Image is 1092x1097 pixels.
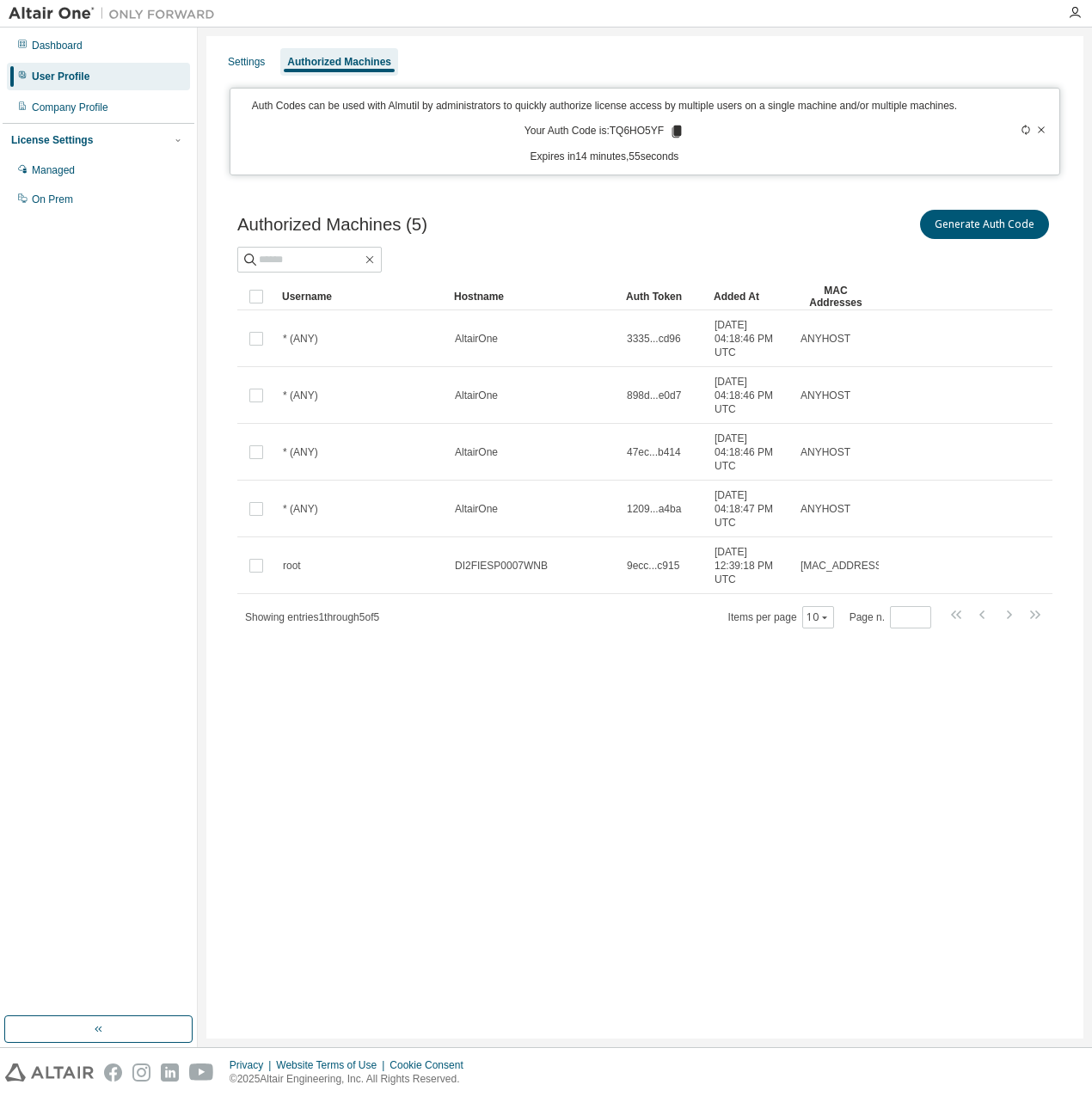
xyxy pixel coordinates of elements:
[9,5,224,22] img: Altair One
[455,332,498,346] span: AltairOne
[801,389,850,402] span: ANYHOST
[807,610,830,624] button: 10
[715,488,785,530] span: [DATE] 04:18:47 PM UTC
[455,502,498,516] span: AltairOne
[627,332,681,346] span: 3335...cd96
[715,375,785,416] span: [DATE] 04:18:46 PM UTC
[230,1072,474,1087] p: © 2025 Altair Engineering, Inc. All Rights Reserved.
[161,1063,179,1082] img: linkedin.svg
[715,318,785,359] span: [DATE] 04:18:46 PM UTC
[454,283,612,310] div: Hostname
[282,283,440,310] div: Username
[715,432,785,473] span: [DATE] 04:18:46 PM UTC
[32,39,83,52] div: Dashboard
[228,55,265,69] div: Settings
[455,559,548,573] span: DI2FIESP0007WNB
[801,559,885,573] span: [MAC_ADDRESS]
[801,502,850,516] span: ANYHOST
[728,606,834,628] span: Items per page
[455,445,498,459] span: AltairOne
[32,193,73,206] div: On Prem
[189,1063,214,1082] img: youtube.svg
[132,1063,150,1082] img: instagram.svg
[283,332,318,346] span: * (ANY)
[287,55,391,69] div: Authorized Machines
[800,283,872,310] div: MAC Addresses
[283,389,318,402] span: * (ANY)
[850,606,931,628] span: Page n.
[5,1063,94,1082] img: altair_logo.svg
[801,445,850,459] span: ANYHOST
[32,163,75,177] div: Managed
[32,101,108,114] div: Company Profile
[276,1058,390,1072] div: Website Terms of Use
[241,99,968,113] p: Auth Codes can be used with Almutil by administrators to quickly authorize license access by mult...
[627,559,679,573] span: 9ecc...c915
[390,1058,473,1072] div: Cookie Consent
[920,210,1049,239] button: Generate Auth Code
[32,70,89,83] div: User Profile
[627,389,681,402] span: 898d...e0d7
[245,611,379,623] span: Showing entries 1 through 5 of 5
[626,283,700,310] div: Auth Token
[283,502,318,516] span: * (ANY)
[627,445,681,459] span: 47ec...b414
[714,283,786,310] div: Added At
[455,389,498,402] span: AltairOne
[104,1063,122,1082] img: facebook.svg
[283,445,318,459] span: * (ANY)
[283,559,301,573] span: root
[525,124,684,139] p: Your Auth Code is: TQ6HO5YF
[801,332,850,346] span: ANYHOST
[715,545,785,586] span: [DATE] 12:39:18 PM UTC
[11,133,93,147] div: License Settings
[230,1058,276,1072] div: Privacy
[241,150,968,164] p: Expires in 14 minutes, 55 seconds
[627,502,681,516] span: 1209...a4ba
[237,215,427,235] span: Authorized Machines (5)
